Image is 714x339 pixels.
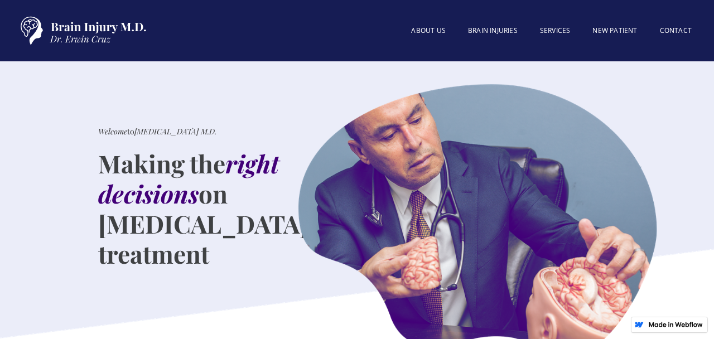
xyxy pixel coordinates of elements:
div: to [98,126,216,137]
a: home [11,11,151,50]
em: [MEDICAL_DATA] M.D. [134,126,216,137]
a: SERVICES [529,20,582,42]
img: Made in Webflow [648,322,703,327]
em: Welcome [98,126,127,137]
a: BRAIN INJURIES [457,20,529,42]
h1: Making the on [MEDICAL_DATA] treatment [98,148,307,269]
a: New patient [581,20,648,42]
a: About US [400,20,457,42]
a: Contact [649,20,703,42]
em: right decisions [98,147,279,210]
